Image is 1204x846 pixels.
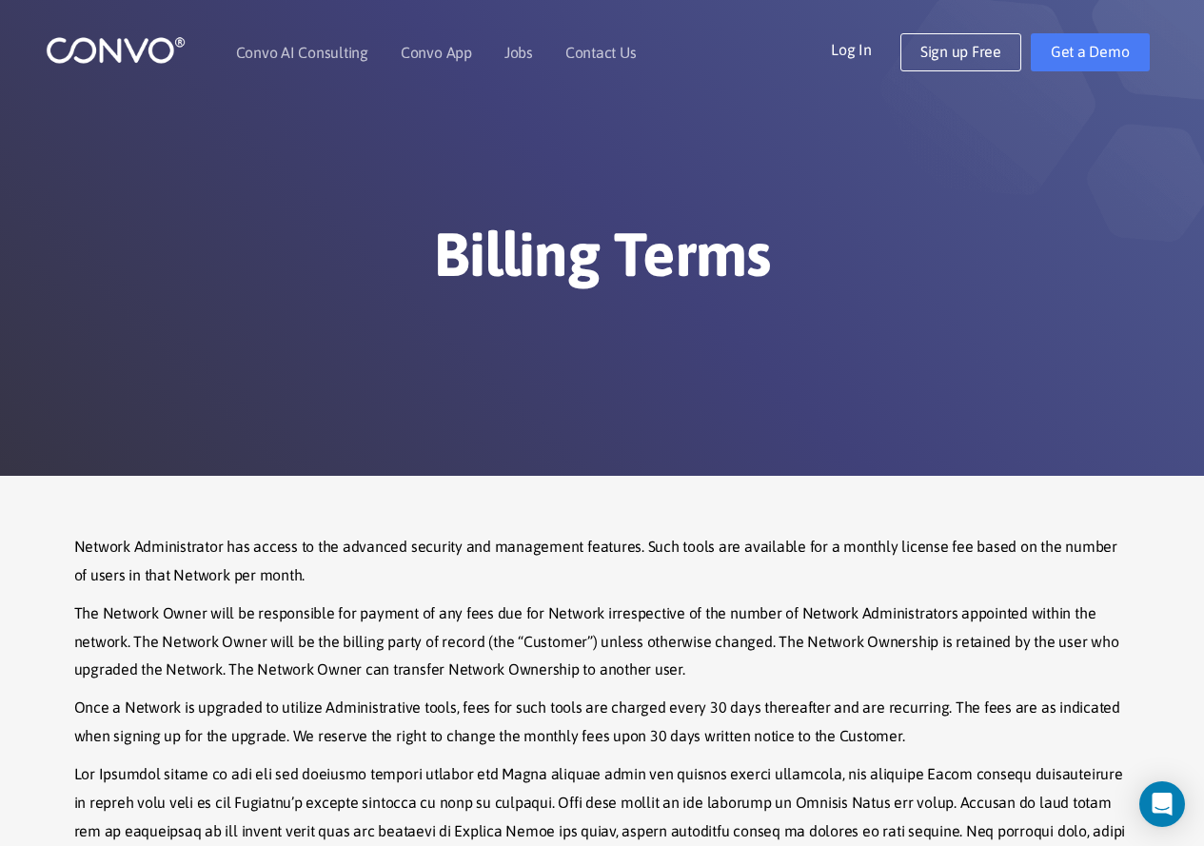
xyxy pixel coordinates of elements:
p: Once a Network is upgraded to utilize Administrative tools, fees for such tools are charged every... [74,694,1131,751]
a: Jobs [504,45,533,60]
a: Convo App [401,45,472,60]
p: The Network Owner will be responsible for payment of any fees due for Network irrespective of the... [74,600,1131,685]
img: logo_1.png [46,35,186,65]
a: Sign up Free [900,33,1021,71]
a: Convo AI Consulting [236,45,368,60]
a: Log In [831,33,900,64]
p: Network Administrator has access to the advanced security and management features. Such tools are... [74,533,1131,590]
a: Get a Demo [1031,33,1150,71]
div: Open Intercom Messenger [1139,781,1185,827]
h1: Billing Terms [74,218,1131,305]
a: Contact Us [565,45,637,60]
